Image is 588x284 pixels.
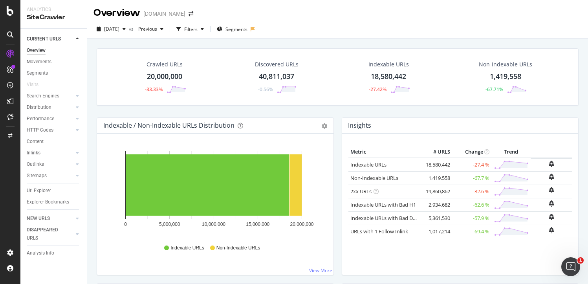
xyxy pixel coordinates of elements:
[549,214,554,220] div: bell-plus
[27,198,81,206] a: Explorer Bookmarks
[452,158,491,172] td: -27.4 %
[143,10,185,18] div: [DOMAIN_NAME]
[350,188,372,195] a: 2xx URLs
[348,120,371,131] h4: Insights
[129,26,135,32] span: vs
[27,187,51,195] div: Url Explorer
[350,161,387,168] a: Indexable URLs
[27,172,47,180] div: Sitemaps
[491,146,531,158] th: Trend
[27,137,44,146] div: Content
[27,92,73,100] a: Search Engines
[421,185,452,198] td: 19,860,862
[350,214,436,222] a: Indexable URLs with Bad Description
[27,149,73,157] a: Inlinks
[124,222,127,227] text: 0
[549,227,554,233] div: bell-plus
[290,222,313,227] text: 20,000,000
[549,161,554,167] div: bell-plus
[350,174,398,181] a: Non-Indexable URLs
[452,185,491,198] td: -32.6 %
[561,257,580,276] iframe: Intercom live chat
[225,26,247,33] span: Segments
[549,200,554,207] div: bell-plus
[27,160,44,169] div: Outlinks
[214,23,251,35] button: Segments
[189,11,193,16] div: arrow-right-arrow-left
[27,249,54,257] div: Analysis Info
[27,115,54,123] div: Performance
[322,123,327,129] div: gear
[485,86,503,93] div: -67.71%
[259,71,294,82] div: 40,811,037
[27,160,73,169] a: Outlinks
[27,69,81,77] a: Segments
[258,86,273,93] div: -0.56%
[104,26,119,32] span: 2025 Aug. 25th
[170,245,204,251] span: Indexable URLs
[421,198,452,211] td: 2,934,682
[421,146,452,158] th: # URLS
[27,226,66,242] div: DISAPPEARED URLS
[27,214,50,223] div: NEW URLS
[350,228,408,235] a: URLs with 1 Follow Inlink
[27,58,81,66] a: Movements
[103,146,324,237] svg: A chart.
[309,267,332,274] a: View More
[479,60,532,68] div: Non-Indexable URLs
[135,26,157,32] span: Previous
[147,60,183,68] div: Crawled URLs
[350,201,416,208] a: Indexable URLs with Bad H1
[371,71,406,82] div: 18,580,442
[421,225,452,238] td: 1,017,214
[93,6,140,20] div: Overview
[27,115,73,123] a: Performance
[27,226,73,242] a: DISAPPEARED URLS
[184,26,198,33] div: Filters
[549,187,554,193] div: bell-plus
[27,249,81,257] a: Analysis Info
[27,187,81,195] a: Url Explorer
[93,23,129,35] button: [DATE]
[549,174,554,180] div: bell-plus
[216,245,260,251] span: Non-Indexable URLs
[452,146,491,158] th: Change
[490,71,521,82] div: 1,419,558
[348,146,421,158] th: Metric
[421,171,452,185] td: 1,419,558
[202,222,225,227] text: 10,000,000
[452,211,491,225] td: -57.9 %
[159,222,180,227] text: 5,000,000
[27,172,73,180] a: Sitemaps
[27,198,69,206] div: Explorer Bookmarks
[27,81,38,89] div: Visits
[368,60,409,68] div: Indexable URLs
[103,121,234,129] div: Indexable / Non-Indexable URLs Distribution
[27,58,51,66] div: Movements
[27,35,73,43] a: CURRENT URLS
[27,214,73,223] a: NEW URLS
[369,86,387,93] div: -27.42%
[27,103,51,112] div: Distribution
[27,81,46,89] a: Visits
[577,257,584,264] span: 1
[27,35,61,43] div: CURRENT URLS
[27,149,40,157] div: Inlinks
[27,46,81,55] a: Overview
[421,158,452,172] td: 18,580,442
[147,71,182,82] div: 20,000,000
[255,60,299,68] div: Discovered URLs
[27,13,81,22] div: SiteCrawler
[173,23,207,35] button: Filters
[27,69,48,77] div: Segments
[135,23,167,35] button: Previous
[145,86,163,93] div: -33.33%
[452,171,491,185] td: -67.7 %
[27,92,59,100] div: Search Engines
[452,198,491,211] td: -62.6 %
[27,6,81,13] div: Analytics
[246,222,269,227] text: 15,000,000
[452,225,491,238] td: -69.4 %
[421,211,452,225] td: 5,361,530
